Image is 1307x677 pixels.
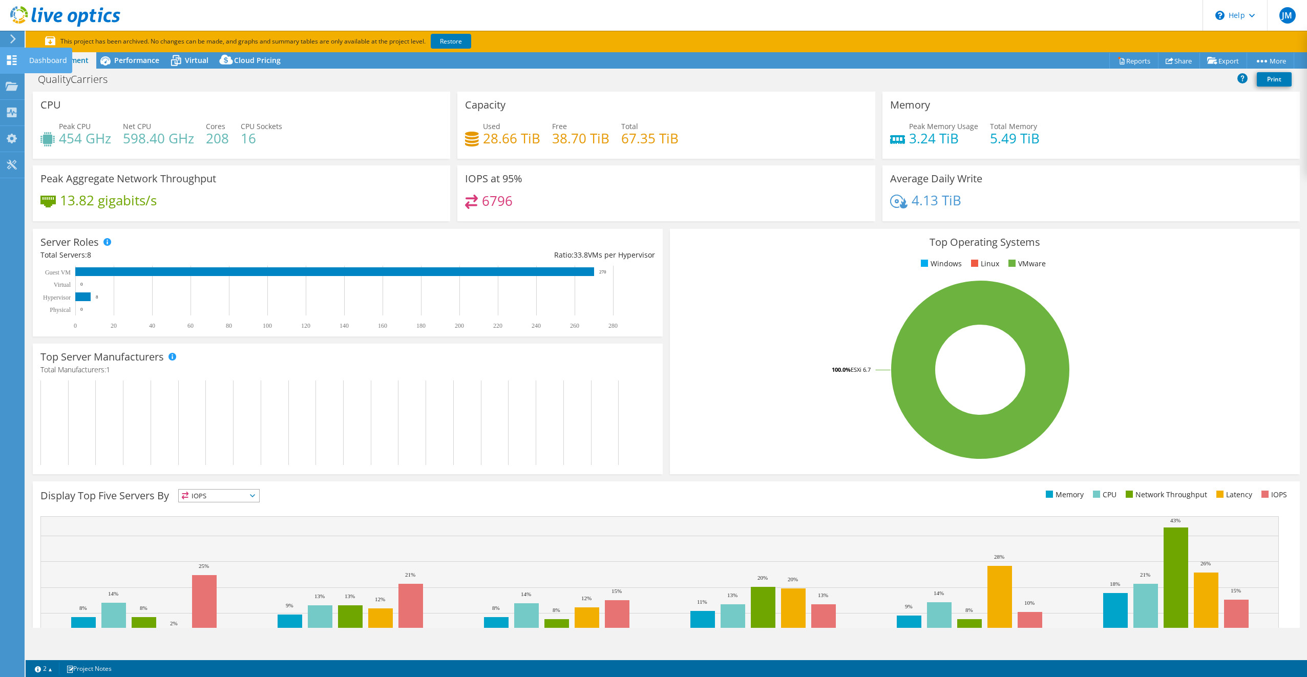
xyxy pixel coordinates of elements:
li: VMware [1006,258,1046,269]
text: 80 [226,322,232,329]
text: 0 [74,322,77,329]
text: 26% [1200,560,1211,566]
p: This project has been archived. No changes can be made, and graphs and summary tables are only av... [45,36,547,47]
span: Net CPU [123,121,151,131]
a: 2 [28,662,59,675]
h3: Top Server Manufacturers [40,351,164,363]
h3: IOPS at 95% [465,173,522,184]
li: Windows [918,258,962,269]
text: 25% [199,563,209,569]
text: 18% [1110,581,1120,587]
text: 20 [111,322,117,329]
span: Free [552,121,567,131]
text: 180 [416,322,426,329]
text: 11% [697,599,707,605]
text: 100 [263,322,272,329]
text: 0 [80,282,83,287]
h3: Peak Aggregate Network Throughput [40,173,216,184]
h4: 38.70 TiB [552,133,609,144]
text: 220 [493,322,502,329]
a: Export [1199,53,1247,69]
a: Restore [431,34,471,49]
h3: Average Daily Write [890,173,982,184]
span: 8 [87,250,91,260]
span: Cloud Pricing [234,55,281,65]
a: Reports [1109,53,1158,69]
h4: 5.49 TiB [990,133,1040,144]
span: Total Memory [990,121,1037,131]
text: 240 [532,322,541,329]
h4: 13.82 gigabits/s [60,195,157,206]
text: 8% [79,605,87,611]
text: Guest VM [45,269,71,276]
li: Latency [1214,489,1252,500]
text: 20% [757,575,768,581]
text: 13% [345,593,355,599]
text: 21% [405,572,415,578]
h4: 28.66 TiB [483,133,540,144]
text: Virtual [54,281,71,288]
span: Peak Memory Usage [909,121,978,131]
text: 12% [375,596,385,602]
text: 20% [788,576,798,582]
span: Performance [114,55,159,65]
text: 43% [1170,517,1180,523]
li: Linux [968,258,999,269]
div: Ratio: VMs per Hypervisor [348,249,655,261]
text: 270 [599,269,606,274]
a: More [1247,53,1294,69]
text: 10% [1024,600,1035,606]
h4: 3.24 TiB [909,133,978,144]
text: 0 [80,307,83,312]
span: JM [1279,7,1296,24]
h3: Capacity [465,99,505,111]
span: Used [483,121,500,131]
text: 13% [818,592,828,598]
h4: 16 [241,133,282,144]
h3: CPU [40,99,61,111]
li: Memory [1043,489,1084,500]
span: CPU Sockets [241,121,282,131]
text: 8% [492,605,500,611]
text: Physical [50,306,71,313]
text: 15% [612,588,622,594]
text: 120 [301,322,310,329]
text: 260 [570,322,579,329]
text: 60 [187,322,194,329]
h4: 598.40 GHz [123,133,194,144]
h4: Total Manufacturers: [40,364,655,375]
text: 8% [965,607,973,613]
span: Total [621,121,638,131]
text: 280 [608,322,618,329]
span: 1 [106,365,110,374]
text: 9% [286,602,293,608]
text: 15% [1231,587,1241,594]
svg: \n [1215,11,1225,20]
li: IOPS [1259,489,1287,500]
h4: 208 [206,133,229,144]
h4: 6796 [482,195,513,206]
h3: Memory [890,99,930,111]
h1: QualityCarriers [33,74,123,85]
text: 14% [108,590,118,597]
h4: 4.13 TiB [912,195,961,206]
li: CPU [1090,489,1116,500]
text: 21% [1140,572,1150,578]
text: 2% [170,620,178,626]
span: Virtual [185,55,208,65]
text: 8% [140,605,147,611]
h4: 454 GHz [59,133,111,144]
div: Total Servers: [40,249,348,261]
tspan: 100.0% [832,366,851,373]
text: 200 [455,322,464,329]
text: 12% [581,595,592,601]
text: 13% [314,593,325,599]
a: Project Notes [59,662,119,675]
tspan: ESXi 6.7 [851,366,871,373]
span: 33.8 [574,250,588,260]
text: 140 [340,322,349,329]
text: 8 [96,294,98,300]
text: 14% [934,590,944,596]
h3: Top Operating Systems [678,237,1292,248]
text: Hypervisor [43,294,71,301]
